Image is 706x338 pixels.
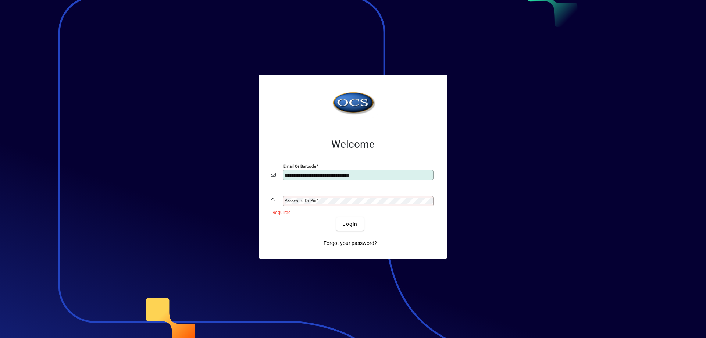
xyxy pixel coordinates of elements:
a: Forgot your password? [321,236,380,250]
h2: Welcome [271,138,435,151]
mat-label: Password or Pin [285,198,316,203]
button: Login [336,217,363,231]
span: Login [342,220,357,228]
mat-error: Required [272,208,429,216]
span: Forgot your password? [324,239,377,247]
mat-label: Email or Barcode [283,164,316,169]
